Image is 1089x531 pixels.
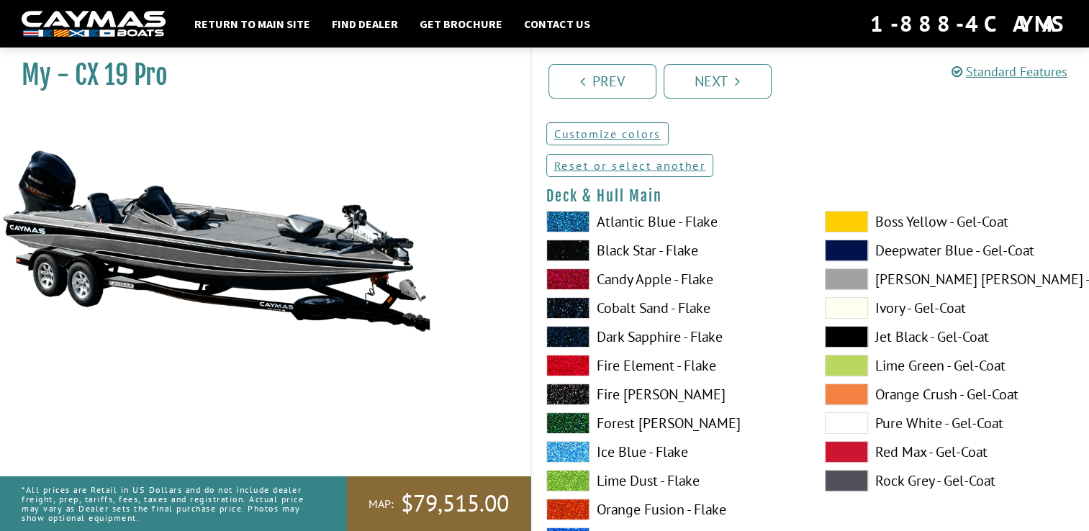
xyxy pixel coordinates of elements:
label: Ivory - Gel-Coat [825,297,1075,319]
h4: Deck & Hull Main [546,187,1075,205]
a: Contact Us [517,14,597,33]
a: MAP:$79,515.00 [347,476,530,531]
label: Cobalt Sand - Flake [546,297,796,319]
a: Return to main site [187,14,317,33]
label: Boss Yellow - Gel-Coat [825,211,1075,232]
a: Reset or select another [546,154,714,177]
label: [PERSON_NAME] [PERSON_NAME] - Gel-Coat [825,268,1075,290]
label: Candy Apple - Flake [546,268,796,290]
a: Find Dealer [325,14,405,33]
a: Next [664,64,772,99]
label: Rock Grey - Gel-Coat [825,470,1075,491]
a: Prev [548,64,656,99]
p: *All prices are Retail in US Dollars and do not include dealer freight, prep, tariffs, fees, taxe... [22,478,315,530]
label: Deepwater Blue - Gel-Coat [825,240,1075,261]
label: Lime Dust - Flake [546,470,796,491]
h1: My - CX 19 Pro [22,59,494,91]
label: Red Max - Gel-Coat [825,441,1075,463]
label: Fire Element - Flake [546,355,796,376]
label: Jet Black - Gel-Coat [825,326,1075,348]
label: Fire [PERSON_NAME] [546,383,796,405]
label: Dark Sapphire - Flake [546,326,796,348]
span: $79,515.00 [401,489,509,519]
label: Atlantic Blue - Flake [546,211,796,232]
a: Customize colors [546,122,669,145]
label: Pure White - Gel-Coat [825,412,1075,434]
label: Orange Fusion - Flake [546,499,796,520]
a: Get Brochure [412,14,510,33]
label: Forest [PERSON_NAME] [546,412,796,434]
div: 1-888-4CAYMAS [870,8,1067,40]
span: MAP: [369,496,394,512]
label: Lime Green - Gel-Coat [825,355,1075,376]
img: white-logo-c9c8dbefe5ff5ceceb0f0178aa75bf4bb51f6bca0971e226c86eb53dfe498488.png [22,11,166,37]
a: Standard Features [952,63,1067,80]
label: Ice Blue - Flake [546,441,796,463]
label: Black Star - Flake [546,240,796,261]
label: Orange Crush - Gel-Coat [825,383,1075,405]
